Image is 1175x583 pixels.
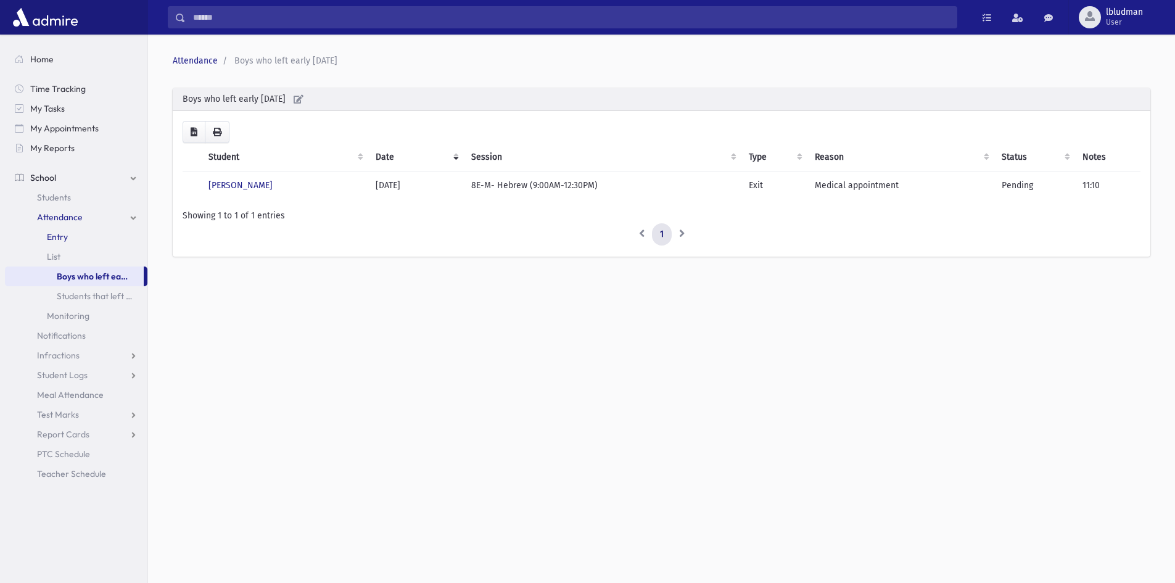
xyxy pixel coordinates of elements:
[37,409,79,420] span: Test Marks
[741,172,807,200] td: Exit
[37,468,106,479] span: Teacher Schedule
[1106,17,1143,27] span: User
[5,49,147,69] a: Home
[5,424,147,444] a: Report Cards
[368,172,464,200] td: [DATE]
[37,429,89,440] span: Report Cards
[173,88,1150,111] div: Boys who left early [DATE]
[30,172,56,183] span: School
[47,251,60,262] span: List
[5,138,147,158] a: My Reports
[205,121,229,143] button: Print
[1075,143,1140,172] th: Notes
[5,345,147,365] a: Infractions
[994,172,1075,200] td: Pending
[5,405,147,424] a: Test Marks
[741,143,807,172] th: Type: activate to sort column ascending
[5,286,147,306] a: Students that left early [DATE]
[5,188,147,207] a: Students
[5,79,147,99] a: Time Tracking
[47,231,68,242] span: Entry
[5,464,147,484] a: Teacher Schedule
[201,143,368,172] th: Student: activate to sort column ascending
[5,168,147,188] a: School
[30,54,54,65] span: Home
[5,306,147,326] a: Monitoring
[47,310,89,321] span: Monitoring
[5,385,147,405] a: Meal Attendance
[5,326,147,345] a: Notifications
[183,121,205,143] button: CSV
[37,192,71,203] span: Students
[30,103,65,114] span: My Tasks
[994,143,1075,172] th: Status: activate to sort column ascending
[37,212,83,223] span: Attendance
[5,207,147,227] a: Attendance
[10,5,81,30] img: AdmirePro
[5,99,147,118] a: My Tasks
[464,143,741,172] th: Session : activate to sort column ascending
[5,118,147,138] a: My Appointments
[37,389,104,400] span: Meal Attendance
[464,172,741,200] td: 8E-M- Hebrew (9:00AM-12:30PM)
[5,247,147,267] a: List
[652,223,672,246] a: 1
[37,370,88,381] span: Student Logs
[1106,7,1143,17] span: lbludman
[208,180,273,191] a: [PERSON_NAME]
[807,143,994,172] th: Reason: activate to sort column ascending
[186,6,957,28] input: Search
[5,227,147,247] a: Entry
[173,54,1145,67] nav: breadcrumb
[1075,172,1140,200] td: 11:10
[807,172,994,200] td: Medical appointment
[37,350,80,361] span: Infractions
[37,449,90,460] span: PTC Schedule
[37,330,86,341] span: Notifications
[5,267,144,286] a: Boys who left early [DATE]
[368,143,464,172] th: Date: activate to sort column ascending
[234,56,337,66] span: Boys who left early [DATE]
[30,123,99,134] span: My Appointments
[183,209,1140,222] div: Showing 1 to 1 of 1 entries
[5,444,147,464] a: PTC Schedule
[30,143,75,154] span: My Reports
[5,365,147,385] a: Student Logs
[30,83,86,94] span: Time Tracking
[173,56,218,66] a: Attendance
